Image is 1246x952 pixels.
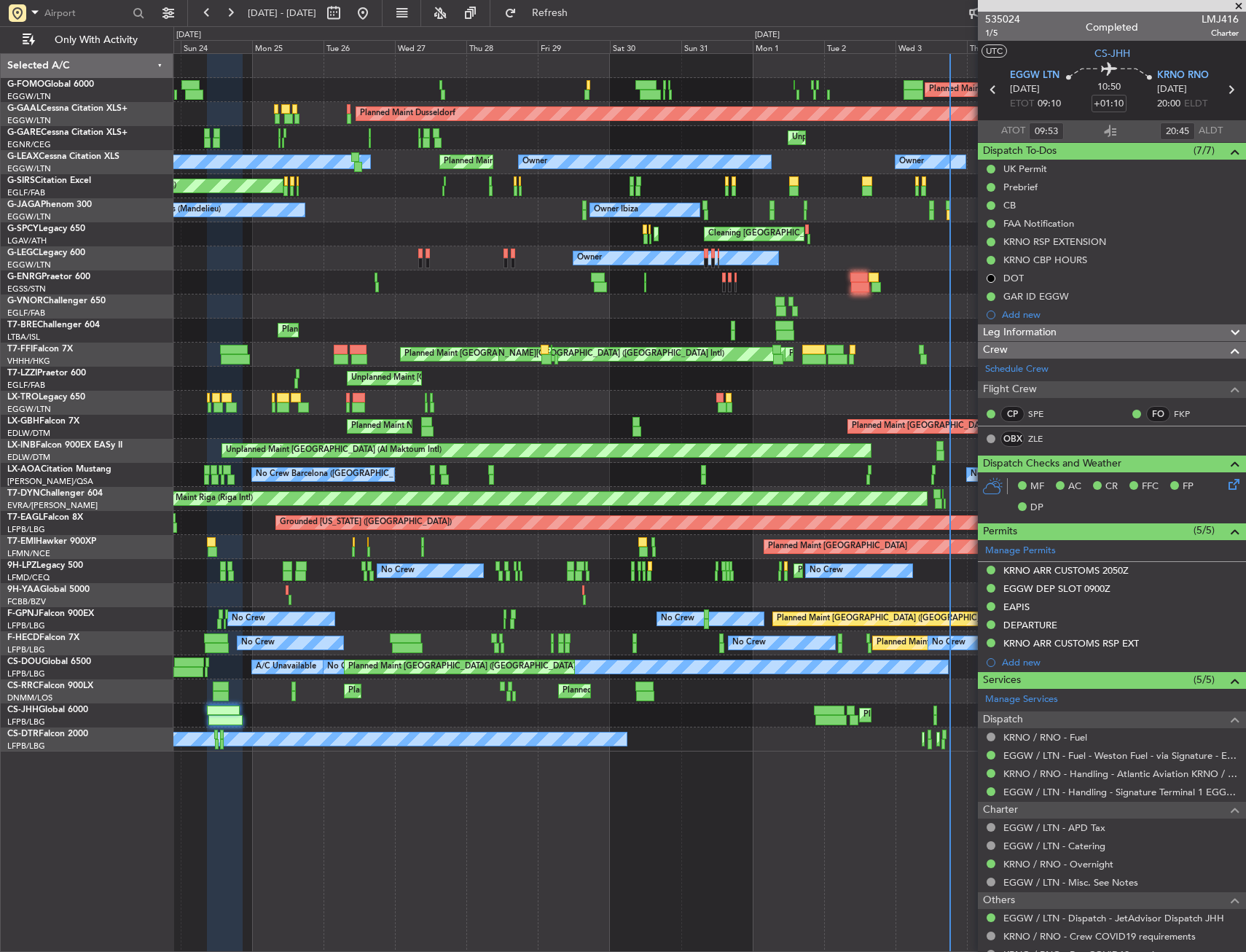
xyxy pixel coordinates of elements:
div: UK Permit [1003,163,1047,175]
span: FFC [1142,480,1159,494]
a: LFPB/LBG [7,717,45,727]
div: CP [1000,406,1024,422]
span: LMJ416 [1202,12,1239,27]
a: LX-INBFalcon 900EX EASy II [7,441,122,450]
div: Planned Maint [GEOGRAPHIC_DATA] ([GEOGRAPHIC_DATA]) [777,608,1006,630]
a: Manage Services [985,692,1058,707]
a: CS-RRCFalcon 900LX [7,682,93,690]
div: Sun 31 [681,40,753,53]
a: G-SPCYLegacy 650 [7,225,85,233]
span: 09:10 [1038,97,1061,112]
span: MF [1030,480,1044,494]
div: Planned Maint [GEOGRAPHIC_DATA] ([GEOGRAPHIC_DATA]) [863,704,1093,726]
a: EGGW/LTN [7,163,51,174]
a: EGGW / LTN - APD Tax [1003,822,1105,834]
a: G-ENRGPraetor 600 [7,273,90,281]
a: CS-DOUGlobal 6500 [7,658,91,666]
a: EGGW/LTN [7,211,51,222]
div: KRNO ARR CUSTOMS 2050Z [1003,564,1129,577]
a: EGGW / LTN - Catering [1003,840,1105,852]
div: Owner [899,151,924,173]
div: Sat 30 [610,40,681,53]
a: LFPB/LBG [7,668,45,679]
span: Crew [983,342,1008,359]
a: LFMD/CEQ [7,572,50,583]
a: FKP [1174,407,1207,421]
span: ELDT [1184,97,1207,112]
div: Tue 26 [324,40,395,53]
a: VHHH/HKG [7,356,50,367]
a: T7-LZZIPraetor 600 [7,369,86,378]
span: LX-AOA [7,465,41,474]
span: Permits [983,523,1017,540]
a: EGGW/LTN [7,91,51,102]
div: Planned Maint [GEOGRAPHIC_DATA] ([GEOGRAPHIC_DATA]) [444,151,673,173]
div: FAA Notification [1003,217,1074,230]
div: AOG Maint Riga (Riga Intl) [154,488,253,510]
span: T7-EAGL [7,513,43,522]
button: Only With Activity [16,28,158,52]
div: Sun 24 [181,40,252,53]
div: Owner Ibiza [594,199,638,221]
a: EGLF/FAB [7,308,45,319]
span: ETOT [1010,97,1034,112]
span: 20:00 [1157,97,1180,112]
a: 9H-YAAGlobal 5000 [7,585,90,594]
div: KRNO RSP EXTENSION [1003,235,1106,248]
a: F-HECDFalcon 7X [7,633,79,642]
div: Fri 29 [538,40,609,53]
span: T7-LZZI [7,369,37,378]
span: G-JAGA [7,200,41,209]
div: Planned Maint Athens ([PERSON_NAME] Intl) [658,223,826,245]
span: T7-BRE [7,321,37,329]
span: Only With Activity [38,35,154,45]
div: Tue 2 [824,40,896,53]
div: Wed 3 [896,40,967,53]
div: No Crew [732,632,766,654]
a: T7-FFIFalcon 7X [7,345,73,354]
div: KRNO ARR CUSTOMS RSP EXT [1003,637,1139,649]
a: [PERSON_NAME]/QSA [7,476,93,487]
a: FCBB/BZV [7,596,46,607]
span: F-HECD [7,633,39,642]
div: No Crew [GEOGRAPHIC_DATA] (Dublin Intl) [971,464,1135,485]
a: LGAV/ATH [7,235,47,246]
span: G-SIRS [7,176,35,185]
div: Unplanned Maint [GEOGRAPHIC_DATA] ([GEOGRAPHIC_DATA]) [351,367,591,389]
div: Mon 1 [753,40,824,53]
span: (5/5) [1194,523,1215,538]
a: EGSS/STN [7,284,46,294]
a: EGGW / LTN - Fuel - Weston Fuel - via Signature - EGGW/LTN [1003,749,1239,762]
a: SPE [1028,407,1061,421]
div: Planned Maint [GEOGRAPHIC_DATA] ([GEOGRAPHIC_DATA]) [929,79,1159,101]
a: EGLF/FAB [7,380,45,391]
span: CS-JHH [7,706,39,714]
div: No Crew [661,608,694,630]
div: Completed [1086,20,1138,35]
div: Unplanned Maint [GEOGRAPHIC_DATA] (Al Maktoum Intl) [226,440,442,461]
span: G-LEAX [7,152,39,161]
div: Planned Maint Warsaw ([GEOGRAPHIC_DATA]) [282,319,458,341]
span: G-GARE [7,128,41,137]
div: Planned Maint [GEOGRAPHIC_DATA] ([GEOGRAPHIC_DATA]) [348,680,578,702]
a: EDLW/DTM [7,428,50,439]
div: No Crew [810,560,843,582]
a: CS-JHHGlobal 6000 [7,706,88,714]
div: GAR ID EGGW [1003,290,1069,303]
span: Flight Crew [983,381,1037,398]
a: ZLE [1028,432,1061,445]
div: OBX [1000,431,1024,447]
a: EGGW/LTN [7,260,51,270]
a: LFMN/NCE [7,548,50,559]
span: 535024 [985,12,1020,27]
a: G-SIRSCitation Excel [7,176,91,185]
div: DOT [1003,272,1024,284]
a: KRNO / RNO - Fuel [1003,731,1087,744]
a: G-FOMOGlobal 6000 [7,80,94,89]
div: Unplanned Maint [PERSON_NAME] [792,127,924,149]
a: G-LEGCLegacy 600 [7,249,85,257]
span: 9H-LPZ [7,561,36,570]
div: No Crew [241,632,275,654]
span: CS-DTR [7,730,39,738]
a: EGNR/CEG [7,139,51,150]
